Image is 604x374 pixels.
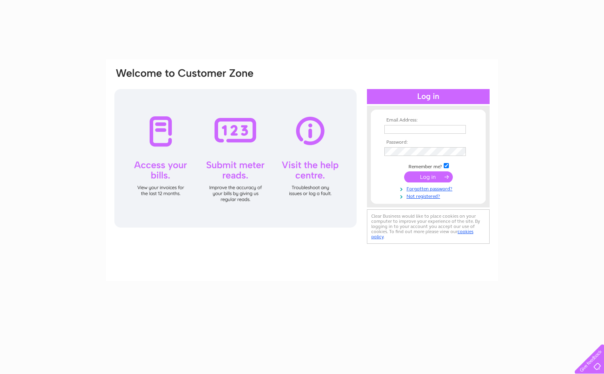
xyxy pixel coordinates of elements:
[382,140,474,145] th: Password:
[371,229,473,239] a: cookies policy
[367,209,490,244] div: Clear Business would like to place cookies on your computer to improve your experience of the sit...
[382,118,474,123] th: Email Address:
[384,184,474,192] a: Forgotten password?
[384,192,474,199] a: Not registered?
[382,162,474,170] td: Remember me?
[404,171,453,182] input: Submit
